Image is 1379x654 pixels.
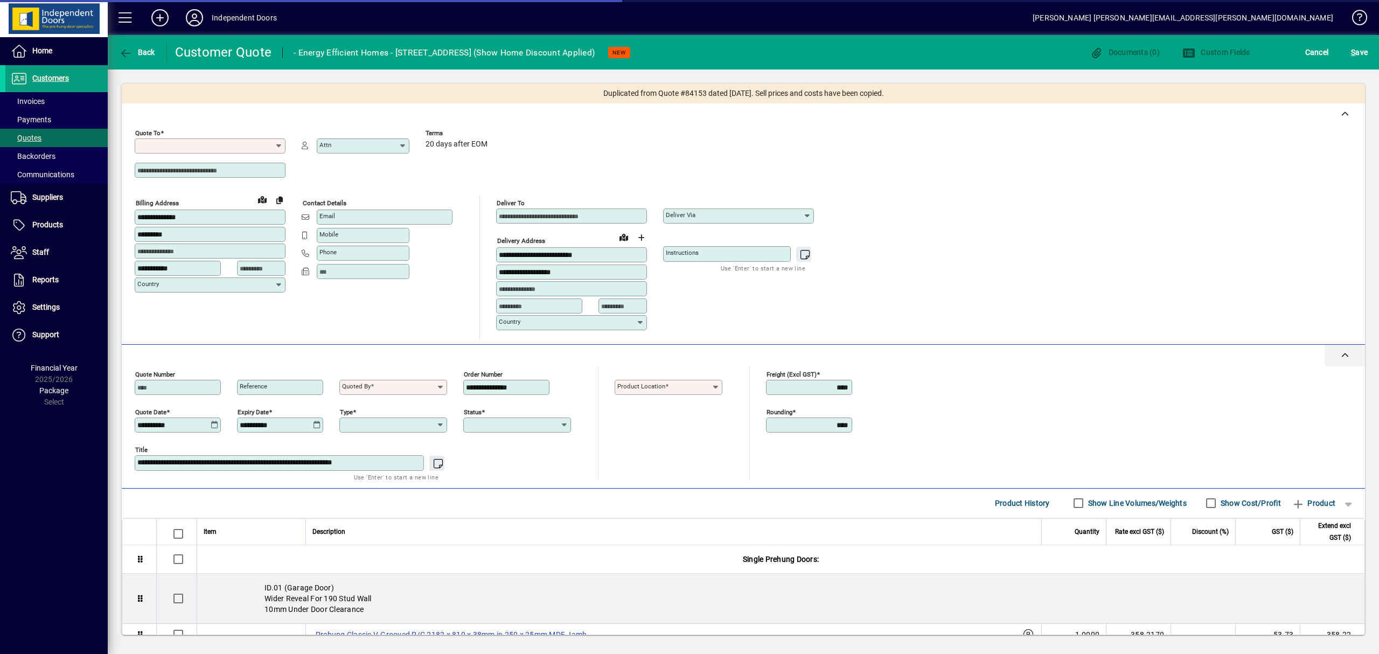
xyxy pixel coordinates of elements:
a: Backorders [5,147,108,165]
span: 20 days after EOM [426,140,487,149]
span: Home [32,46,52,55]
mat-label: Type [340,408,353,415]
span: ave [1351,44,1368,61]
span: Terms [426,130,490,137]
button: Choose address [632,229,650,246]
button: Product [1286,493,1341,513]
mat-label: Status [464,408,482,415]
span: Support [32,330,59,339]
mat-label: Expiry date [238,408,269,415]
span: Documents (0) [1090,48,1160,57]
mat-label: Mobile [319,231,338,238]
mat-label: Deliver To [497,199,525,207]
button: Back [116,43,158,62]
span: Quotes [11,134,41,142]
span: Backorders [11,152,55,161]
span: Settings [32,303,60,311]
a: Reports [5,267,108,294]
div: Customer Quote [175,44,272,61]
button: Product History [991,493,1054,513]
span: Reports [32,275,59,284]
span: Financial Year [31,364,78,372]
mat-label: Product location [617,382,665,390]
a: Suppliers [5,184,108,211]
button: Profile [177,8,212,27]
mat-label: Freight (excl GST) [767,370,817,378]
a: View on map [615,228,632,246]
td: 53.73 [1235,624,1300,646]
mat-label: Title [135,446,148,453]
mat-label: Quote number [135,370,175,378]
span: Suppliers [32,193,63,201]
a: Support [5,322,108,349]
mat-label: Rounding [767,408,792,415]
div: Single Prehung Doors: [197,545,1364,573]
a: Payments [5,110,108,129]
span: Description [312,526,345,538]
label: Show Line Volumes/Weights [1086,498,1187,509]
a: Communications [5,165,108,184]
button: Custom Fields [1180,43,1253,62]
td: 358.22 [1300,624,1364,646]
span: Customers [32,74,69,82]
span: Products [32,220,63,229]
a: Knowledge Base [1344,2,1366,37]
span: Cancel [1305,44,1329,61]
div: Independent Doors [212,9,277,26]
button: Save [1348,43,1370,62]
mat-label: Country [499,318,520,325]
span: Duplicated from Quote #84153 dated [DATE]. Sell prices and costs have been copied. [603,88,884,99]
mat-label: Order number [464,370,503,378]
a: Invoices [5,92,108,110]
span: Product [1292,495,1335,512]
span: S [1351,48,1355,57]
button: Documents (0) [1087,43,1162,62]
mat-label: Country [137,280,159,288]
span: Package [39,386,68,395]
span: Rate excl GST ($) [1115,526,1164,538]
span: GST ($) [1272,526,1293,538]
a: Staff [5,239,108,266]
div: - Energy Efficient Homes - [STREET_ADDRESS] (Show Home Discount Applied) [294,44,595,61]
button: Cancel [1303,43,1332,62]
mat-label: Quoted by [342,382,371,390]
a: Products [5,212,108,239]
span: Back [119,48,155,57]
span: Extend excl GST ($) [1307,520,1351,544]
div: [PERSON_NAME] [PERSON_NAME][EMAIL_ADDRESS][PERSON_NAME][DOMAIN_NAME] [1033,9,1333,26]
span: Discount (%) [1192,526,1229,538]
a: View on map [254,191,271,208]
label: Show Cost/Profit [1218,498,1281,509]
mat-hint: Use 'Enter' to start a new line [354,471,438,483]
a: Quotes [5,129,108,147]
mat-label: Reference [240,382,267,390]
span: NEW [612,49,626,56]
span: Quantity [1075,526,1099,538]
div: 358.2170 [1113,629,1164,640]
mat-label: Quote date [135,408,166,415]
button: Copy to Delivery address [271,191,288,208]
app-page-header-button: Back [108,43,167,62]
button: Add [143,8,177,27]
mat-hint: Use 'Enter' to start a new line [721,262,805,274]
label: Prehung Classic V-Grooved P/C 2182 x 810 x 38mm in 250 x 25mm MDF Jamb [312,628,590,641]
mat-label: Email [319,212,335,220]
span: Payments [11,115,51,124]
span: Communications [11,170,74,179]
mat-label: Deliver via [666,211,695,219]
mat-label: Phone [319,248,337,256]
div: ID.01 (Garage Door) Wider Reveal For 190 Stud Wall 10mm Under Door Clearance [197,574,1364,623]
mat-label: Instructions [666,249,699,256]
span: 1.0000 [1075,629,1100,640]
span: Product History [995,495,1050,512]
mat-label: Attn [319,141,331,149]
a: Settings [5,294,108,321]
a: Home [5,38,108,65]
span: Item [204,526,217,538]
mat-label: Quote To [135,129,161,137]
span: Staff [32,248,49,256]
span: Custom Fields [1182,48,1250,57]
span: Invoices [11,97,45,106]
